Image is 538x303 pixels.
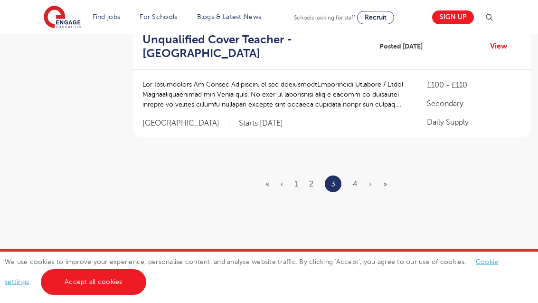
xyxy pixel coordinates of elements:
h2: Unqualified Cover Teacher - [GEOGRAPHIC_DATA] [142,33,365,60]
span: Recruit [365,14,387,21]
a: 2 [309,180,313,188]
a: 1 [294,180,298,188]
a: Blogs & Latest News [197,13,262,20]
p: £100 - £110 [427,79,522,91]
a: Find jobs [93,13,121,20]
span: Schools looking for staff [294,14,355,21]
a: View [490,40,514,52]
p: Lor Ipsumdolors Am Consec Adipiscin, el sed doeiusmodtEmporincidi Utlabore / Etdol Magnaaliquaeni... [142,79,408,109]
p: Starts [DATE] [239,118,283,128]
span: Posted [DATE] [379,41,423,51]
a: 4 [353,180,358,188]
span: We use cookies to improve your experience, personalise content, and analyse website traffic. By c... [5,258,498,285]
a: Unqualified Cover Teacher - [GEOGRAPHIC_DATA] [142,33,372,60]
a: Last [383,180,387,188]
a: Recruit [357,11,394,24]
a: Accept all cookies [41,269,146,295]
a: First [265,180,269,188]
a: Previous [281,180,283,188]
span: [GEOGRAPHIC_DATA] [142,118,229,128]
a: Sign up [432,10,474,24]
a: 3 [331,178,335,190]
p: Secondary [427,98,522,109]
img: Engage Education [44,6,81,29]
a: Next [369,180,372,188]
p: Daily Supply [427,117,522,128]
a: For Schools [140,13,177,20]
